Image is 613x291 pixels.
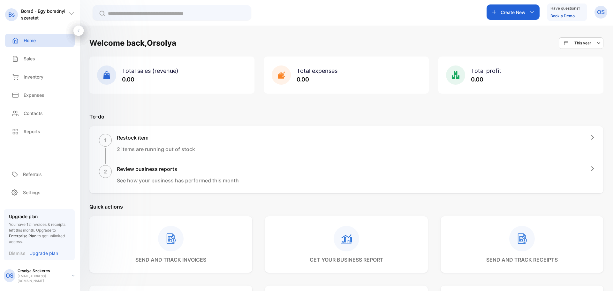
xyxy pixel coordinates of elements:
[297,76,309,83] span: 0.00
[117,145,195,153] p: 2 items are running out of stock
[9,250,26,257] p: Dismiss
[24,110,43,117] p: Contacts
[559,37,603,49] button: This year
[26,250,58,257] a: Upgrade plan
[24,92,44,98] p: Expenses
[597,8,605,16] p: OS
[135,256,206,264] p: send and track invoices
[297,67,337,74] span: Total expenses
[501,9,526,16] p: Create New
[24,55,35,62] p: Sales
[24,73,43,80] p: Inventory
[594,4,607,20] button: OS
[310,256,383,264] p: get your business report
[117,165,239,173] h1: Review business reports
[122,67,178,74] span: Total sales (revenue)
[122,76,134,83] span: 0.00
[486,256,558,264] p: send and track receipts
[471,76,483,83] span: 0.00
[21,8,68,21] p: Borsó - Egy borsónyi szeretet
[9,213,70,220] p: Upgrade plan
[24,128,40,135] p: Reports
[89,37,176,49] h1: Welcome back, Orsolya
[550,13,575,18] a: Book a Demo
[574,40,591,46] p: This year
[18,268,66,274] p: Orsolya Szekeres
[471,67,501,74] span: Total profit
[9,228,65,244] span: Upgrade to to get unlimited access.
[89,203,603,211] p: Quick actions
[24,37,36,44] p: Home
[9,234,36,238] span: Enterprise Plan
[8,11,15,19] p: Bs
[117,134,195,142] h1: Restock item
[117,177,239,184] p: See how your business has performed this month
[29,250,58,257] p: Upgrade plan
[89,113,603,120] p: To-do
[487,4,540,20] button: Create New
[9,222,70,245] p: You have 12 invoices & receipts left this month.
[104,136,107,144] p: 1
[23,189,41,196] p: Settings
[104,168,107,175] p: 2
[6,272,13,280] p: OS
[550,5,580,11] p: Have questions?
[18,274,66,283] p: [EMAIL_ADDRESS][DOMAIN_NAME]
[23,171,42,178] p: Referrals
